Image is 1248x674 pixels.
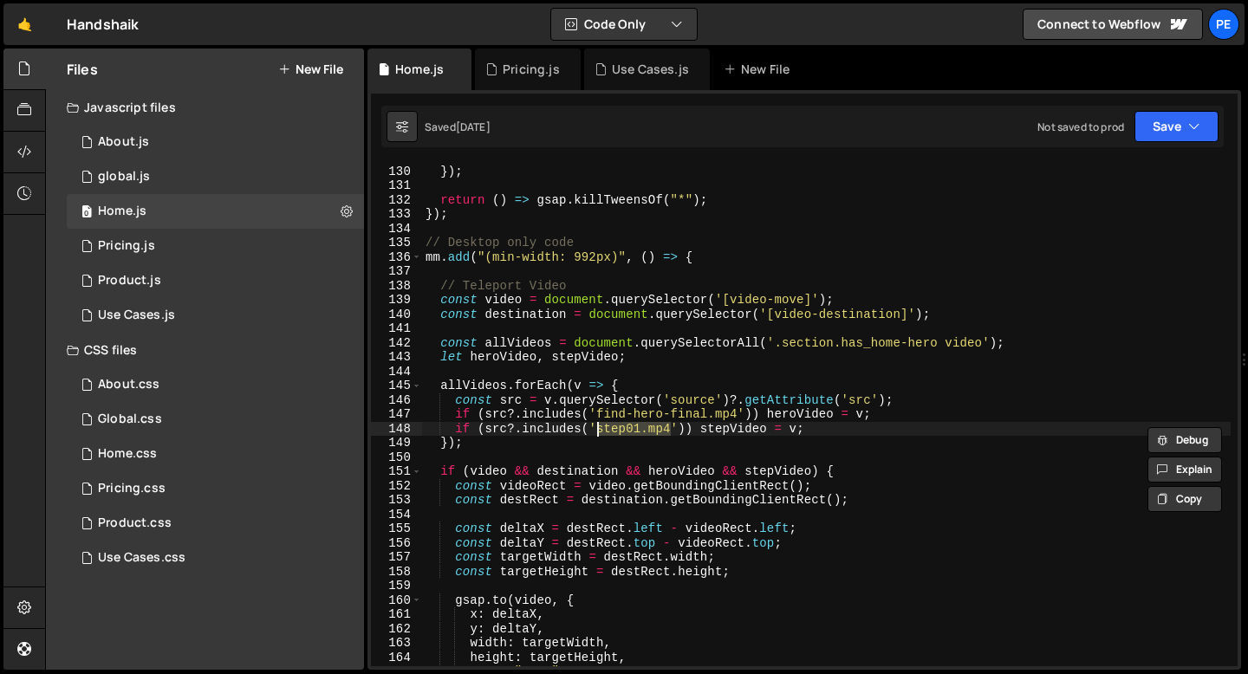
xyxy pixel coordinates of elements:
span: 0 [81,206,92,220]
div: 131 [371,178,422,193]
div: Home.css [98,446,157,462]
div: [DATE] [456,120,491,134]
div: 16572/45487.css [67,367,364,402]
div: 16572/45486.js [67,125,364,159]
div: 146 [371,393,422,408]
div: 142 [371,336,422,351]
div: 160 [371,593,422,608]
div: 155 [371,522,422,536]
div: Use Cases.css [98,550,185,566]
div: 156 [371,536,422,551]
div: Product.css [98,515,172,531]
h2: Files [67,60,98,79]
div: 148 [371,422,422,437]
div: 150 [371,450,422,465]
div: 162 [371,622,422,637]
button: Debug [1147,427,1222,453]
div: Saved [425,120,491,134]
div: 16572/45332.js [67,298,364,333]
button: Code Only [551,9,697,40]
div: 157 [371,550,422,565]
div: 161 [371,607,422,622]
div: 140 [371,308,422,322]
div: Javascript files [46,90,364,125]
div: 151 [371,464,422,479]
div: 139 [371,293,422,308]
div: 149 [371,436,422,450]
div: 134 [371,222,422,237]
div: CSS files [46,333,364,367]
div: Use Cases.js [98,308,175,323]
div: Pricing.css [98,481,166,496]
button: Save [1134,111,1219,142]
div: 16572/45330.css [67,506,364,541]
div: 163 [371,636,422,651]
div: 152 [371,479,422,494]
div: 130 [371,165,422,179]
div: 164 [371,651,422,665]
div: global.js [98,169,150,185]
button: Copy [1147,486,1222,512]
div: 136 [371,250,422,265]
div: 141 [371,321,422,336]
div: 144 [371,365,422,379]
div: Pricing.js [503,61,560,78]
div: 16572/45431.css [67,471,364,506]
button: New File [278,62,343,76]
div: 16572/45056.css [67,437,364,471]
div: 16572/45333.css [67,541,364,575]
div: Product.js [98,273,161,288]
div: 16572/45211.js [67,263,364,298]
div: 138 [371,279,422,294]
a: 🤙 [3,3,46,45]
div: About.js [98,134,149,150]
div: 158 [371,565,422,580]
div: 16572/45061.js [67,159,364,194]
div: 16572/45051.js [67,194,364,229]
div: 145 [371,379,422,393]
a: Connect to Webflow [1023,9,1203,40]
div: 153 [371,493,422,508]
div: New File [724,61,796,78]
div: 147 [371,407,422,422]
div: About.css [98,377,159,392]
div: 16572/45430.js [67,229,364,263]
div: Not saved to prod [1037,120,1124,134]
div: 133 [371,207,422,222]
div: Pricing.js [98,238,155,254]
div: 135 [371,236,422,250]
div: 154 [371,508,422,522]
div: 159 [371,579,422,593]
a: Pe [1208,9,1239,40]
div: 16572/45138.css [67,402,364,437]
div: Home.js [395,61,444,78]
div: 132 [371,193,422,208]
div: Handshaik [67,14,139,35]
div: Home.js [98,204,146,219]
div: Use Cases.js [612,61,689,78]
div: 143 [371,350,422,365]
div: 137 [371,264,422,279]
div: Global.css [98,412,162,427]
button: Explain [1147,457,1222,483]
